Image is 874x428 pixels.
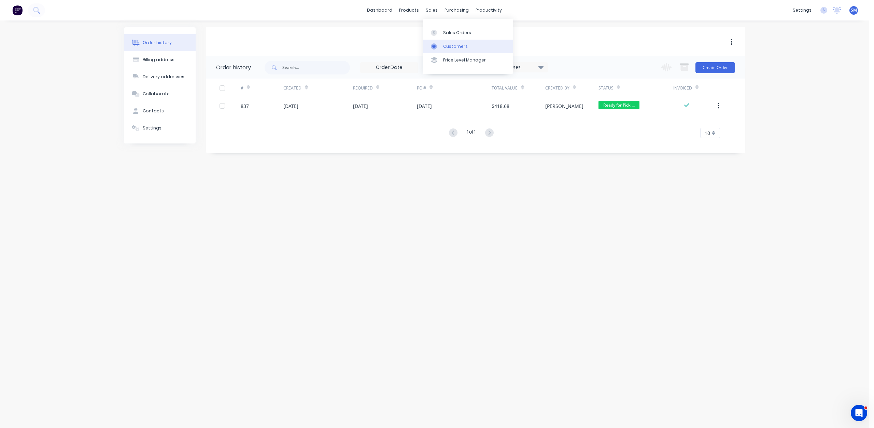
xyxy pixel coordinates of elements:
div: [DATE] [353,102,368,110]
div: New feature [14,154,47,161]
span: Help [114,230,125,235]
span: News [79,230,92,235]
img: logo [14,13,54,24]
div: Status [598,79,673,97]
div: [PERSON_NAME] [545,102,583,110]
button: Delivery addresses [124,68,196,85]
div: Required [353,85,373,91]
div: Settings [143,125,161,131]
div: Order history [216,64,251,72]
div: Status [598,85,614,91]
div: 31 Statuses [490,64,548,71]
div: Ask a questionAI Agent and team can help [7,81,130,107]
a: Customers [423,40,513,53]
span: Messages [40,230,63,235]
button: Share it with us [14,126,123,139]
div: Close [117,11,130,23]
div: Created By [545,85,569,91]
p: Hi [PERSON_NAME] [14,49,123,60]
h2: Have an idea or feature request? [14,116,123,123]
button: Billing address [124,51,196,68]
div: # [241,85,243,91]
button: Collaborate [124,85,196,102]
div: PO # [417,79,492,97]
span: SM [851,7,857,13]
button: Order history [124,34,196,51]
button: Help [102,213,137,240]
div: Required [353,79,417,97]
div: Sales Orders [443,30,471,36]
div: Invoiced [673,85,692,91]
div: PO # [417,85,426,91]
div: New featureImprovementFactory Weekly Updates - [DATE]Hey, Factory pro there👋 [7,148,130,187]
input: Order Date [361,63,418,73]
div: purchasing [441,5,472,15]
a: Price Level Manager [423,53,513,67]
div: sales [422,5,441,15]
div: Billing address [143,57,174,63]
div: 1 of 1 [466,128,476,138]
div: AI Agent and team can help [14,94,114,101]
button: Messages [34,213,68,240]
div: products [396,5,422,15]
button: Settings [124,120,196,137]
p: How can we help? [14,60,123,72]
div: Order history [143,40,172,46]
div: Total Value [492,85,518,91]
img: Factory [12,5,23,15]
iframe: Intercom live chat [851,405,867,421]
div: Factory Weekly Updates - [DATE] [14,165,110,172]
div: Contacts [143,108,164,114]
div: Ask a question [14,86,114,94]
div: productivity [472,5,505,15]
div: [DATE] [283,102,298,110]
div: Delivery addresses [143,74,184,80]
div: Invoiced [673,79,716,97]
div: Created [283,85,301,91]
button: Create Order [695,62,735,73]
div: Price Level Manager [443,57,486,63]
span: Home [9,230,25,235]
button: News [68,213,102,240]
h2: Factory Feature Walkthroughs [14,196,123,203]
div: Customers [443,43,468,50]
a: Sales Orders [423,26,513,39]
div: Created By [545,79,598,97]
div: 837 [241,102,249,110]
div: settings [789,5,815,15]
div: $418.68 [492,102,509,110]
div: Hey, Factory pro there👋 [14,174,110,181]
div: Collaborate [143,91,170,97]
input: Search... [282,61,350,74]
a: dashboard [364,5,396,15]
div: # [241,79,283,97]
div: Total Value [492,79,545,97]
div: Created [283,79,353,97]
button: Contacts [124,102,196,120]
span: Ready for Pick ... [598,101,639,109]
span: 10 [705,129,710,137]
div: [DATE] [417,102,432,110]
div: Improvement [50,154,86,161]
